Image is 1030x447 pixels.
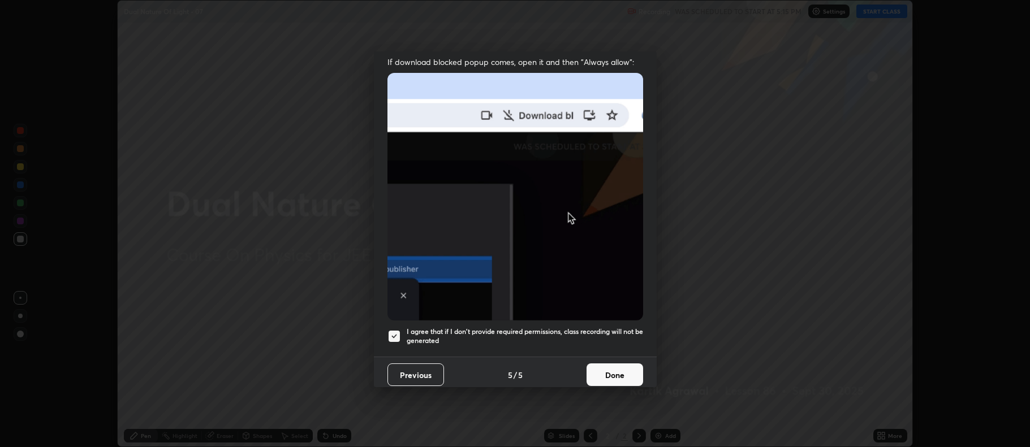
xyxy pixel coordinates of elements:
h4: / [514,369,517,381]
h5: I agree that if I don't provide required permissions, class recording will not be generated [407,327,643,345]
h4: 5 [508,369,512,381]
button: Previous [387,363,444,386]
img: downloads-permission-blocked.gif [387,73,643,320]
button: Done [587,363,643,386]
span: If download blocked popup comes, open it and then "Always allow": [387,57,643,67]
h4: 5 [518,369,523,381]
